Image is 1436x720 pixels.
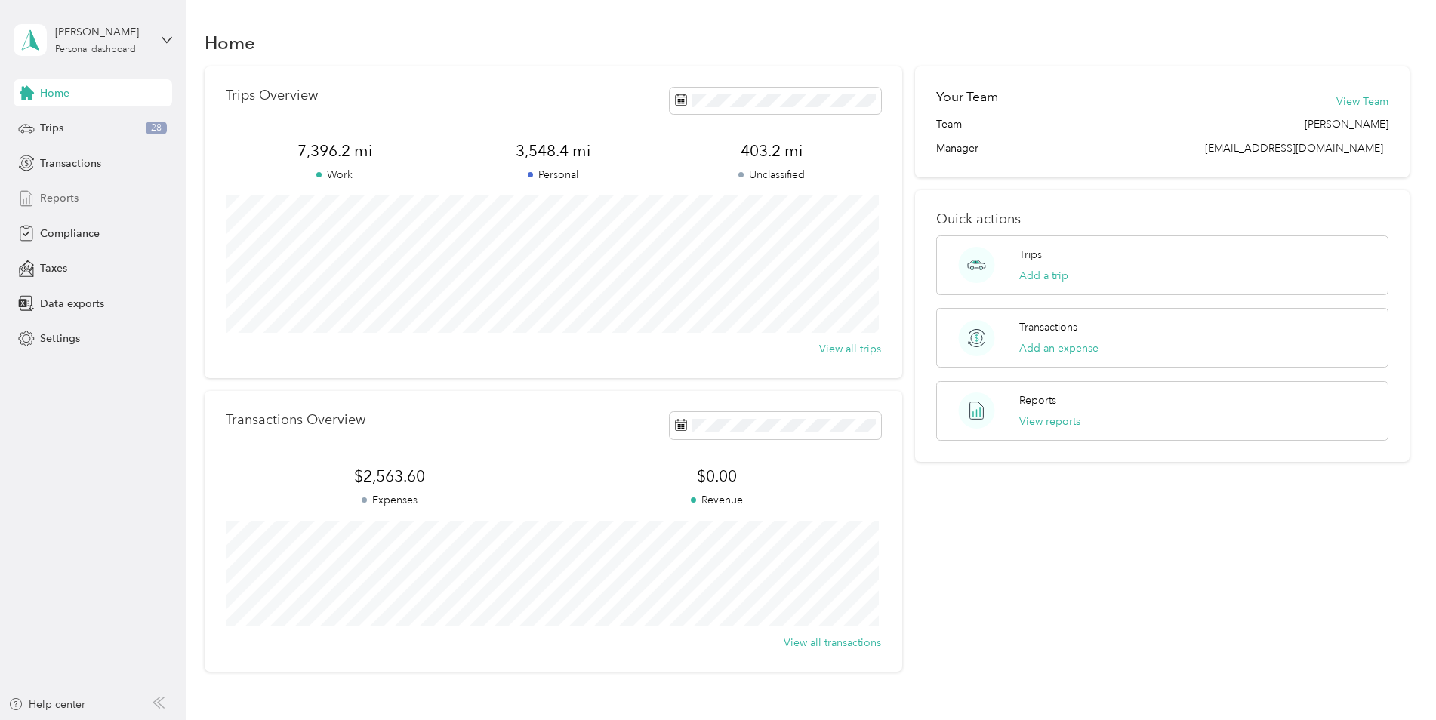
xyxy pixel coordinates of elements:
span: Settings [40,331,80,346]
button: Add an expense [1019,340,1099,356]
div: Personal dashboard [55,45,136,54]
p: Quick actions [936,211,1388,227]
span: Home [40,85,69,101]
span: 28 [146,122,167,135]
p: Expenses [226,492,553,508]
p: Personal [444,167,662,183]
button: View Team [1336,94,1388,109]
span: Transactions [40,155,101,171]
span: Compliance [40,226,100,242]
span: $2,563.60 [226,466,553,487]
p: Reports [1019,392,1056,408]
p: Trips [1019,247,1042,263]
h1: Home [205,35,255,51]
button: Help center [8,697,85,712]
span: Reports [40,190,79,206]
p: Revenue [553,492,881,508]
span: Manager [936,140,978,156]
span: 403.2 mi [663,140,881,162]
span: Team [936,116,962,132]
p: Transactions [1019,319,1077,335]
button: View reports [1019,414,1080,429]
span: [PERSON_NAME] [1305,116,1388,132]
button: Add a trip [1019,268,1068,284]
span: Trips [40,120,63,136]
span: 3,548.4 mi [444,140,662,162]
span: [EMAIL_ADDRESS][DOMAIN_NAME] [1205,142,1383,155]
p: Transactions Overview [226,412,365,428]
p: Work [226,167,444,183]
iframe: Everlance-gr Chat Button Frame [1351,635,1436,720]
button: View all transactions [784,635,881,651]
span: Taxes [40,260,67,276]
p: Unclassified [663,167,881,183]
span: 7,396.2 mi [226,140,444,162]
span: $0.00 [553,466,881,487]
button: View all trips [819,341,881,357]
span: Data exports [40,296,104,312]
p: Trips Overview [226,88,318,103]
h2: Your Team [936,88,998,106]
div: [PERSON_NAME] [55,24,149,40]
